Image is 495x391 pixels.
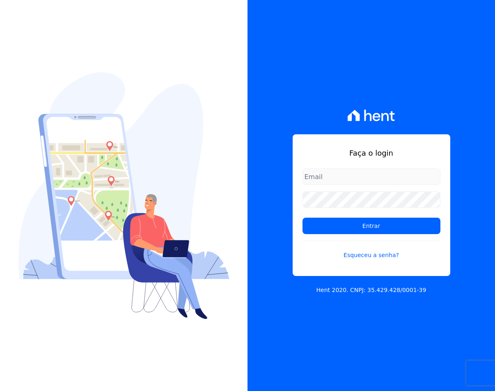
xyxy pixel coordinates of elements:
[302,241,440,260] a: Esqueceu a senha?
[316,286,426,294] p: Hent 2020. CNPJ: 35.429.428/0001-39
[302,168,440,185] input: Email
[302,218,440,234] input: Entrar
[302,147,440,159] h1: Faça o login
[18,72,229,319] img: Login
